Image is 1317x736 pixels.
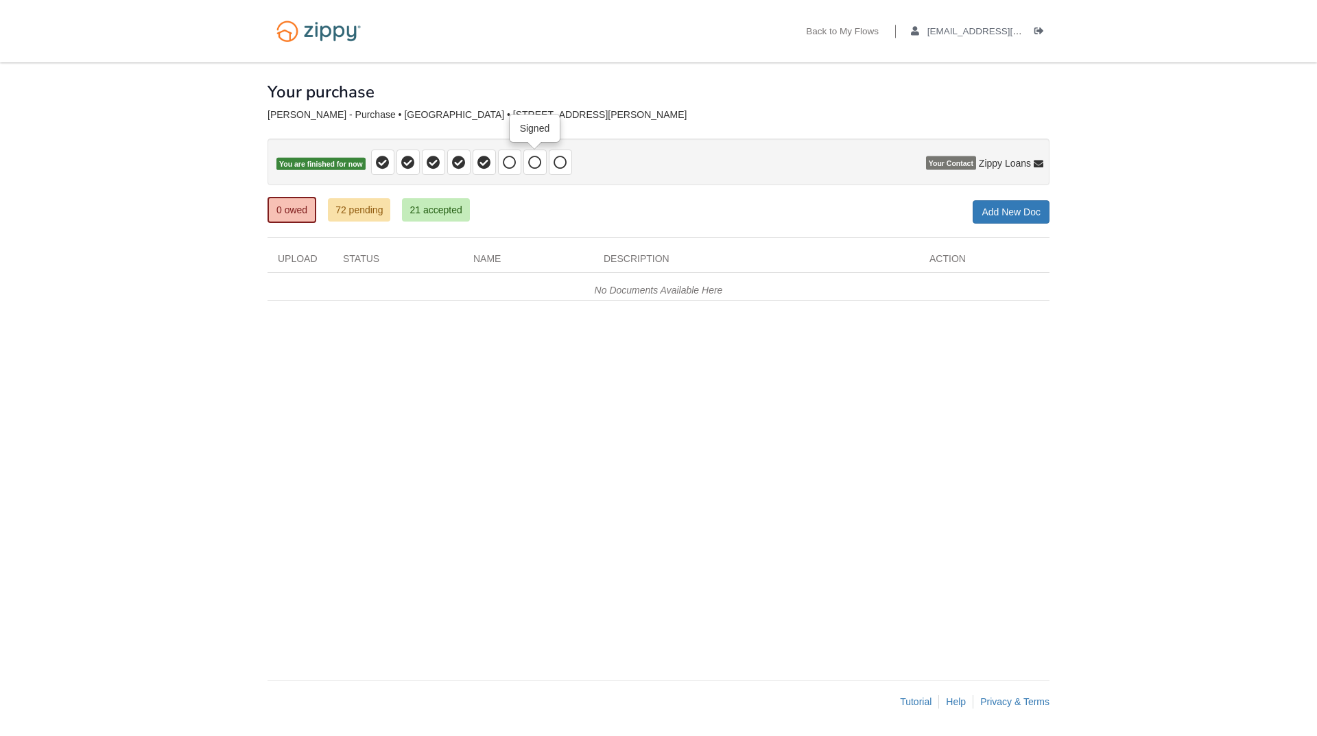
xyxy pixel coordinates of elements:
[1034,26,1049,40] a: Log out
[593,252,919,272] div: Description
[979,156,1031,170] span: Zippy Loans
[980,696,1049,707] a: Privacy & Terms
[268,83,375,101] h1: Your purchase
[927,26,1084,36] span: aaboley88@icloud.com
[973,200,1049,224] a: Add New Doc
[268,252,333,272] div: Upload
[333,252,463,272] div: Status
[268,14,370,49] img: Logo
[926,156,976,170] span: Your Contact
[463,252,593,272] div: Name
[900,696,932,707] a: Tutorial
[595,285,723,296] em: No Documents Available Here
[268,109,1049,121] div: [PERSON_NAME] - Purchase • [GEOGRAPHIC_DATA] • [STREET_ADDRESS][PERSON_NAME]
[806,26,879,40] a: Back to My Flows
[402,198,469,222] a: 21 accepted
[919,252,1049,272] div: Action
[510,115,560,141] div: Signed
[328,198,390,222] a: 72 pending
[268,197,316,223] a: 0 owed
[911,26,1084,40] a: edit profile
[276,158,366,171] span: You are finished for now
[946,696,966,707] a: Help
